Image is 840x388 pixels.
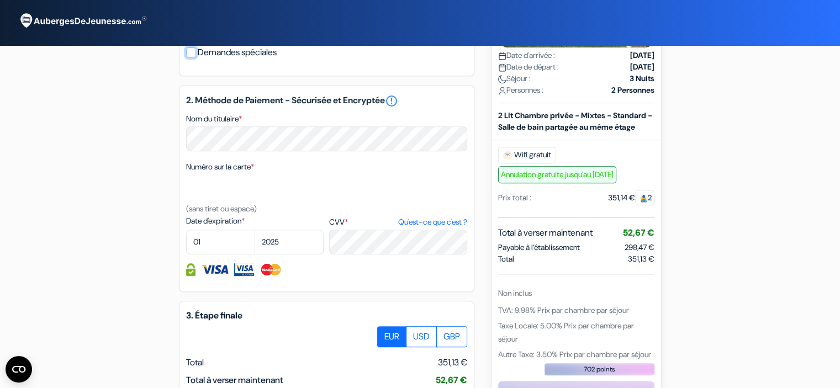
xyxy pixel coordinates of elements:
span: Total [186,357,204,368]
span: Annulation gratuite jusqu'au [DATE] [498,166,616,183]
img: Visa Electron [234,263,254,276]
img: moon.svg [498,75,506,83]
label: CVV [329,216,467,228]
img: AubergesDeJeunesse.com [13,6,151,36]
label: Nom du titulaire [186,113,242,125]
span: Total [498,253,514,265]
span: Total à verser maintenant [498,226,593,240]
div: Prix total : [498,192,531,204]
img: Master Card [260,263,282,276]
span: 351,13 € [438,356,467,369]
span: Wifi gratuit [498,147,556,163]
strong: [DATE] [630,61,654,73]
span: Payable à l’établissement [498,242,580,253]
strong: [DATE] [630,50,654,61]
img: guest.svg [640,194,648,203]
span: 702 points [584,364,615,374]
small: (sans tiret ou espace) [186,204,257,214]
span: 298,47 € [625,242,654,252]
a: Qu'est-ce que c'est ? [398,216,467,228]
strong: 3 Nuits [630,73,654,84]
img: calendar.svg [498,63,506,72]
span: Personnes : [498,84,543,96]
img: Visa [201,263,229,276]
span: Séjour : [498,73,531,84]
h5: 2. Méthode de Paiement - Sécurisée et Encryptée [186,94,467,108]
img: user_icon.svg [498,87,506,95]
span: 351,13 € [628,253,654,265]
img: calendar.svg [498,52,506,60]
span: Date de départ : [498,61,559,73]
h5: 3. Étape finale [186,310,467,321]
label: Demandes spéciales [198,45,277,60]
span: Taxe Locale: 5.00% Prix par chambre par séjour [498,321,634,344]
div: 351,14 € [608,192,654,204]
span: 52,67 € [436,374,467,386]
span: Autre Taxe: 3.50% Prix par chambre par séjour [498,349,651,359]
label: Date d'expiration [186,215,324,227]
button: CMP-Widget öffnen [6,356,32,382]
label: GBP [436,326,467,347]
div: Basic radio toggle button group [378,326,467,347]
span: 2 [635,190,654,205]
span: TVA: 9.98% Prix par chambre par séjour [498,305,629,315]
b: 2 Lit Chambre privée - Mixtes - Standard - Salle de bain partagée au même étage [498,110,652,132]
span: 52,67 € [623,227,654,238]
img: Information de carte de crédit entièrement encryptée et sécurisée [186,263,196,276]
a: error_outline [385,94,398,108]
span: Total à verser maintenant [186,374,283,386]
label: EUR [377,326,406,347]
strong: 2 Personnes [611,84,654,96]
span: Date d'arrivée : [498,50,555,61]
div: Non inclus [498,288,654,299]
label: USD [406,326,437,347]
img: free_wifi.svg [503,151,512,160]
label: Numéro sur la carte [186,161,254,173]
